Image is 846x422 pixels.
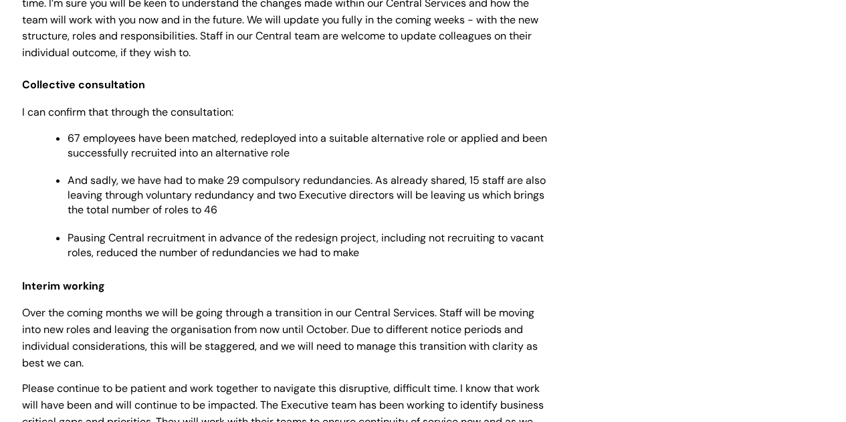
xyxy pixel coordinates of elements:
span: Over the coming months we will be going through a transition in our Central Services. Staff will ... [22,306,538,369]
span: Interim working [22,279,105,293]
span: 67 employees have been matched, redeployed into a suitable alternative role or applied and been s... [68,131,547,160]
span: Collective consultation [22,78,145,92]
span: Pausing Central recruitment in advance of the redesign project, including not recruiting to vacan... [68,231,544,259]
span: I can confirm that through the consultation: [22,105,233,119]
span: And sadly, we have had to make 29 compulsory redundancies. As already shared, 15 staff are also l... [68,173,546,217]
